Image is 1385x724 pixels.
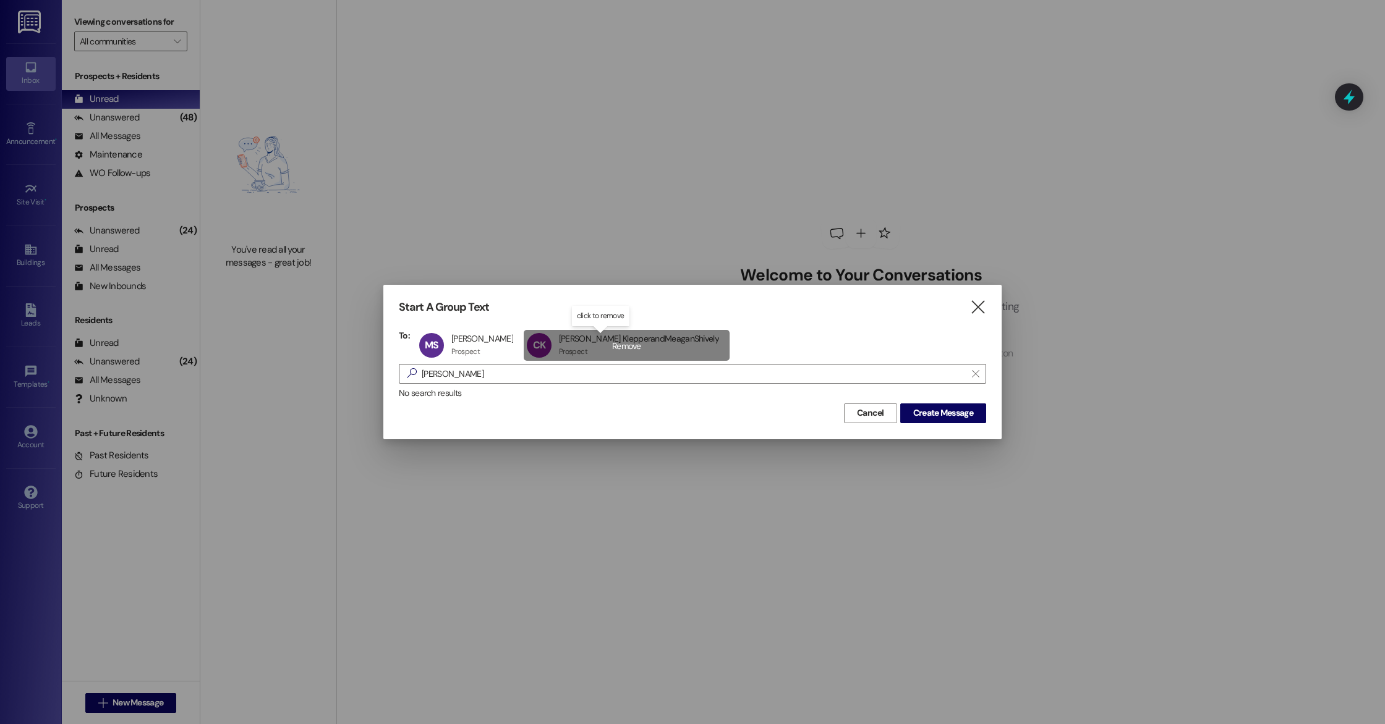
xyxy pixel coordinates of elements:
[451,333,513,344] div: [PERSON_NAME]
[425,339,438,351] span: MS
[900,403,986,423] button: Create Message
[972,369,979,379] i: 
[422,365,966,382] input: Search for any contact or apartment
[913,406,973,419] span: Create Message
[966,364,986,383] button: Clear text
[399,330,410,341] h3: To:
[402,367,422,380] i: 
[399,300,489,314] h3: Start A Group Text
[399,387,986,400] div: No search results
[451,347,480,356] div: Prospect
[857,406,884,419] span: Cancel
[969,301,986,314] i: 
[844,403,897,423] button: Cancel
[577,311,624,321] p: click to remove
